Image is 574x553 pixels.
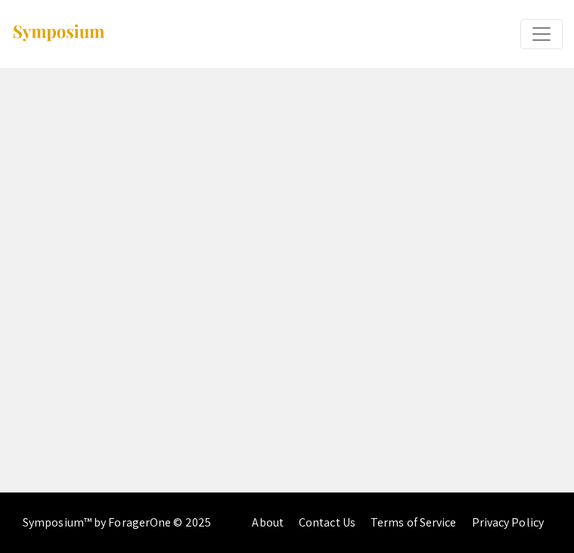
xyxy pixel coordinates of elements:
a: Contact Us [299,514,355,530]
a: Privacy Policy [472,514,544,530]
a: Terms of Service [371,514,457,530]
button: Expand or Collapse Menu [520,19,563,49]
img: Symposium by ForagerOne [11,23,106,44]
div: Symposium™ by ForagerOne © 2025 [23,492,211,553]
a: About [252,514,284,530]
